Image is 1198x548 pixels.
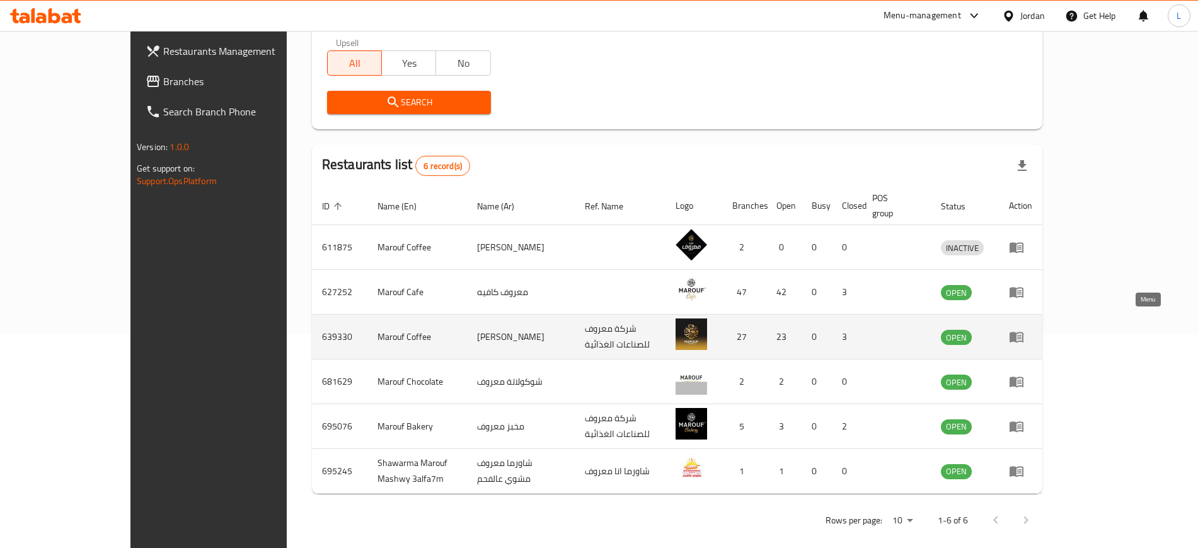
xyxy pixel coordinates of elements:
span: Yes [387,54,431,73]
span: Get support on: [137,160,195,177]
td: 0 [832,359,862,404]
span: Name (En) [377,199,433,214]
td: 47 [722,270,766,315]
td: شوكولاتة معروف [467,359,575,404]
td: 0 [832,225,862,270]
img: Shawarma Marouf Mashwy 3alfa7m [676,453,707,484]
th: Branches [722,187,766,225]
th: Logo [665,187,722,225]
td: شركة معروف للصناعات الغذائية [575,315,666,359]
button: No [435,50,490,76]
th: Open [766,187,802,225]
td: 611875 [312,225,367,270]
span: ID [322,199,346,214]
div: Menu [1009,463,1032,479]
div: INACTIVE [941,240,984,255]
h2: Restaurants list [322,155,470,176]
td: 0 [802,359,832,404]
div: OPEN [941,375,972,390]
td: Shawarma Marouf Mashwy 3alfa7m [367,449,467,494]
span: OPEN [941,419,972,434]
td: 695076 [312,404,367,449]
td: 2 [722,225,766,270]
span: OPEN [941,286,972,300]
span: Search [337,95,481,110]
td: 27 [722,315,766,359]
th: Action [999,187,1042,225]
th: Busy [802,187,832,225]
td: 3 [766,404,802,449]
span: OPEN [941,375,972,390]
div: Menu [1009,419,1032,434]
td: 681629 [312,359,367,404]
td: 5 [722,404,766,449]
td: [PERSON_NAME] [467,225,575,270]
a: Search Branch Phone [135,96,330,127]
td: 1 [722,449,766,494]
a: Branches [135,66,330,96]
td: 0 [802,315,832,359]
span: OPEN [941,464,972,479]
div: Menu [1009,284,1032,300]
span: POS group [872,190,916,221]
span: 6 record(s) [416,160,469,172]
p: 1-6 of 6 [938,513,968,528]
span: Branches [163,74,320,89]
td: 3 [832,315,862,359]
button: All [327,50,382,76]
span: Version: [137,139,168,155]
span: INACTIVE [941,241,984,255]
td: 3 [832,270,862,315]
div: Menu [1009,374,1032,389]
td: 2 [766,359,802,404]
td: 627252 [312,270,367,315]
td: 695245 [312,449,367,494]
div: Menu-management [884,8,961,23]
td: شاورما انا معروف [575,449,666,494]
div: Export file [1007,151,1037,181]
span: Status [941,199,982,214]
td: 639330 [312,315,367,359]
span: All [333,54,377,73]
a: Support.OpsPlatform [137,173,217,189]
span: Search Branch Phone [163,104,320,119]
div: Menu [1009,240,1032,255]
td: Marouf Cafe [367,270,467,315]
label: Upsell [336,38,359,47]
span: L [1177,9,1181,23]
a: Restaurants Management [135,36,330,66]
td: 0 [802,225,832,270]
div: OPEN [941,419,972,434]
td: Marouf Chocolate [367,359,467,404]
p: Rows per page: [826,513,882,528]
div: OPEN [941,464,972,479]
span: 1.0.0 [170,139,189,155]
td: 0 [832,449,862,494]
img: Marouf Bakery [676,408,707,440]
td: 2 [722,359,766,404]
td: 23 [766,315,802,359]
td: Marouf Bakery [367,404,467,449]
div: Jordan [1020,9,1045,23]
td: Marouf Coffee [367,225,467,270]
div: Total records count [415,156,470,176]
td: 0 [802,270,832,315]
td: Marouf Coffee [367,315,467,359]
td: 0 [802,449,832,494]
td: 42 [766,270,802,315]
td: 1 [766,449,802,494]
span: No [441,54,485,73]
button: Search [327,91,491,114]
td: 0 [802,404,832,449]
td: 2 [832,404,862,449]
td: شركة معروف للصناعات الغذائية [575,404,666,449]
span: Restaurants Management [163,44,320,59]
td: مخبز معروف [467,404,575,449]
div: Rows per page: [887,511,918,530]
table: enhanced table [312,187,1042,494]
span: OPEN [941,330,972,345]
span: Ref. Name [585,199,640,214]
td: شاورما معروف مشوي عالفحم [467,449,575,494]
td: [PERSON_NAME] [467,315,575,359]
